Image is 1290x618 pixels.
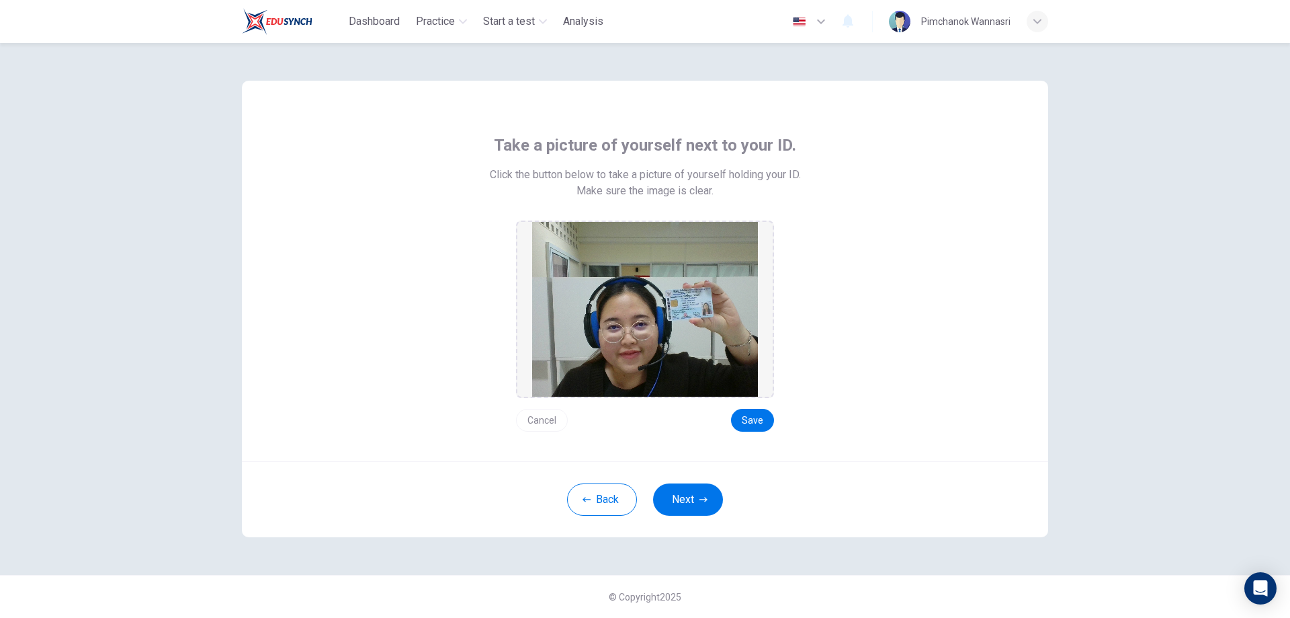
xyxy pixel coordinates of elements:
img: en [791,17,808,27]
button: Next [653,484,723,516]
img: preview screemshot [532,222,758,397]
button: Cancel [516,409,568,432]
span: Analysis [563,13,603,30]
span: Dashboard [349,13,400,30]
button: Analysis [558,9,609,34]
button: Dashboard [343,9,405,34]
span: © Copyright 2025 [609,592,681,603]
span: Take a picture of yourself next to your ID. [494,134,796,156]
button: Practice [411,9,472,34]
span: Click the button below to take a picture of yourself holding your ID. [490,167,801,183]
a: Train Test logo [242,8,343,35]
button: Start a test [478,9,552,34]
img: Train Test logo [242,8,312,35]
button: Save [731,409,774,432]
div: Pimchanok Wannasri [921,13,1010,30]
div: Open Intercom Messenger [1244,572,1277,605]
span: Make sure the image is clear. [576,183,714,199]
span: Practice [416,13,455,30]
button: Back [567,484,637,516]
span: Start a test [483,13,535,30]
img: Profile picture [889,11,910,32]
